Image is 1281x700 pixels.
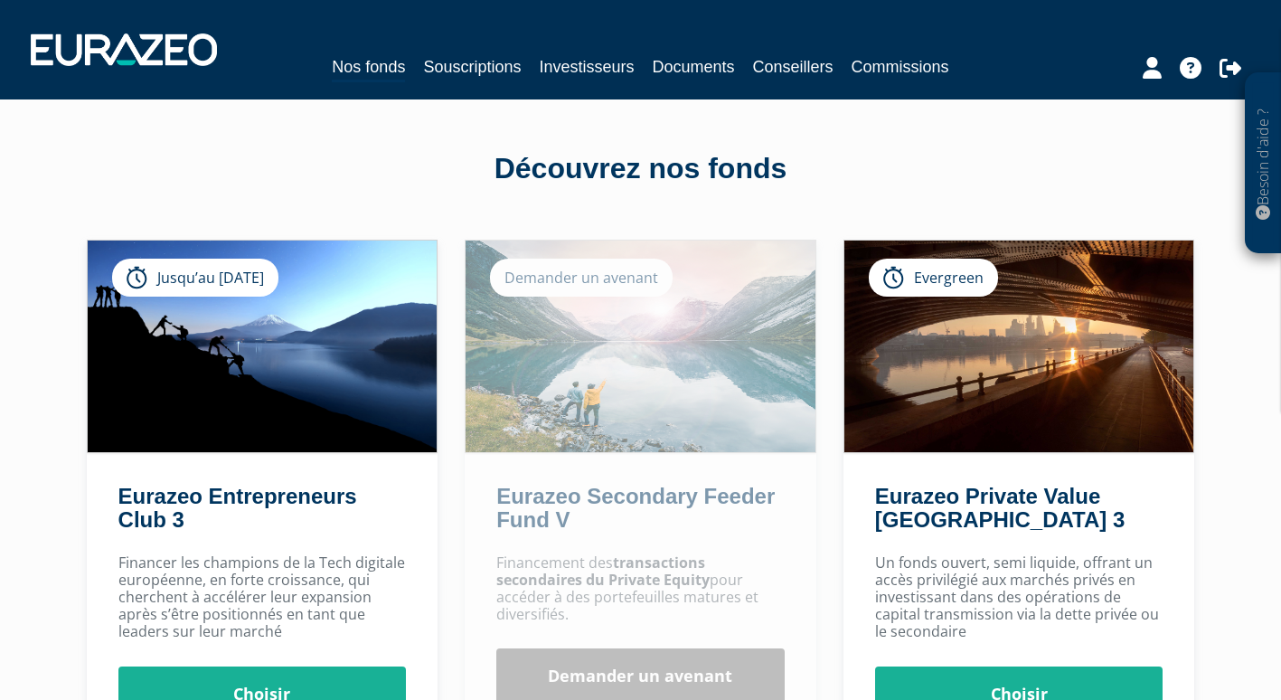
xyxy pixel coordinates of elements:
img: Eurazeo Entrepreneurs Club 3 [88,241,438,452]
p: Financer les champions de la Tech digitale européenne, en forte croissance, qui cherchent à accél... [118,554,407,641]
img: 1732889491-logotype_eurazeo_blanc_rvb.png [31,33,217,66]
div: Jusqu’au [DATE] [112,259,278,297]
strong: transactions secondaires du Private Equity [496,553,710,590]
a: Eurazeo Private Value [GEOGRAPHIC_DATA] 3 [875,484,1125,532]
div: Découvrez nos fonds [126,148,1156,190]
a: Eurazeo Entrepreneurs Club 3 [118,484,357,532]
div: Demander un avenant [490,259,673,297]
a: Conseillers [753,54,834,80]
a: Souscriptions [423,54,521,80]
p: Besoin d'aide ? [1253,82,1274,245]
a: Investisseurs [539,54,634,80]
p: Un fonds ouvert, semi liquide, offrant un accès privilégié aux marchés privés en investissant dan... [875,554,1163,641]
a: Documents [653,54,735,80]
div: Evergreen [869,259,998,297]
a: Eurazeo Secondary Feeder Fund V [496,484,775,532]
a: Nos fonds [332,54,405,82]
a: Commissions [852,54,949,80]
p: Financement des pour accéder à des portefeuilles matures et diversifiés. [496,554,785,624]
img: Eurazeo Secondary Feeder Fund V [466,241,815,452]
img: Eurazeo Private Value Europe 3 [844,241,1194,452]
